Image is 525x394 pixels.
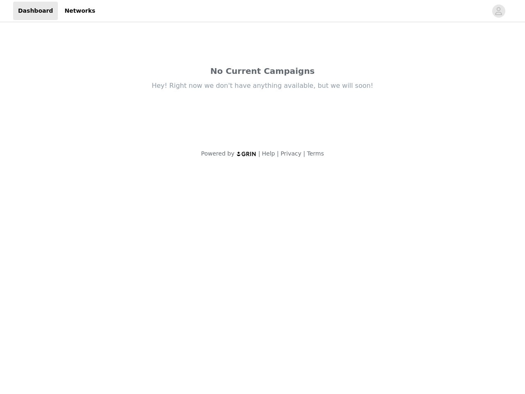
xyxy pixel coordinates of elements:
[90,65,435,77] div: No Current Campaigns
[307,150,324,157] a: Terms
[495,5,502,18] div: avatar
[90,81,435,90] div: Hey! Right now we don't have anything available, but we will soon!
[13,2,58,20] a: Dashboard
[201,150,234,157] span: Powered by
[262,150,275,157] a: Help
[277,150,279,157] span: |
[258,150,260,157] span: |
[236,151,257,156] img: logo
[59,2,100,20] a: Networks
[303,150,305,157] span: |
[281,150,301,157] a: Privacy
